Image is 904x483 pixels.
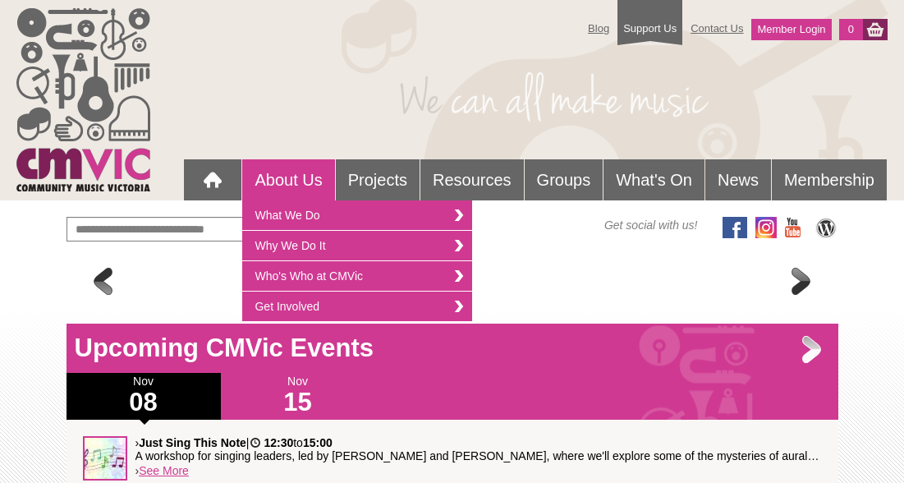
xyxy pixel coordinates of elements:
[303,436,333,449] strong: 15:00
[705,159,771,200] a: News
[135,436,822,462] p: › | to A workshop for singing leaders, led by [PERSON_NAME] and [PERSON_NAME], where we'll explor...
[580,14,617,43] a: Blog
[242,200,472,231] a: What We Do
[67,332,838,365] h1: Upcoming CMVic Events
[755,217,777,238] img: icon-instagram.png
[814,217,838,238] img: CMVic Blog
[604,217,698,233] span: Get social with us!
[242,159,334,200] a: About Us
[264,436,293,449] strong: 12:30
[242,231,472,261] a: Why We Do It
[751,19,831,40] a: Member Login
[242,292,472,321] a: Get Involved
[221,389,375,416] h1: 15
[772,159,887,200] a: Membership
[242,261,472,292] a: Who's Who at CMVic
[16,8,150,191] img: cmvic_logo.png
[839,19,863,40] a: 0
[603,159,704,200] a: What's On
[682,14,751,43] a: Contact Us
[83,436,127,481] img: Rainbow-notes.jpg
[139,436,246,449] strong: Just Sing This Note
[67,373,221,420] div: Nov
[420,159,524,200] a: Resources
[67,389,221,416] h1: 08
[139,464,189,477] a: See More
[336,159,420,200] a: Projects
[525,159,603,200] a: Groups
[221,373,375,420] div: Nov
